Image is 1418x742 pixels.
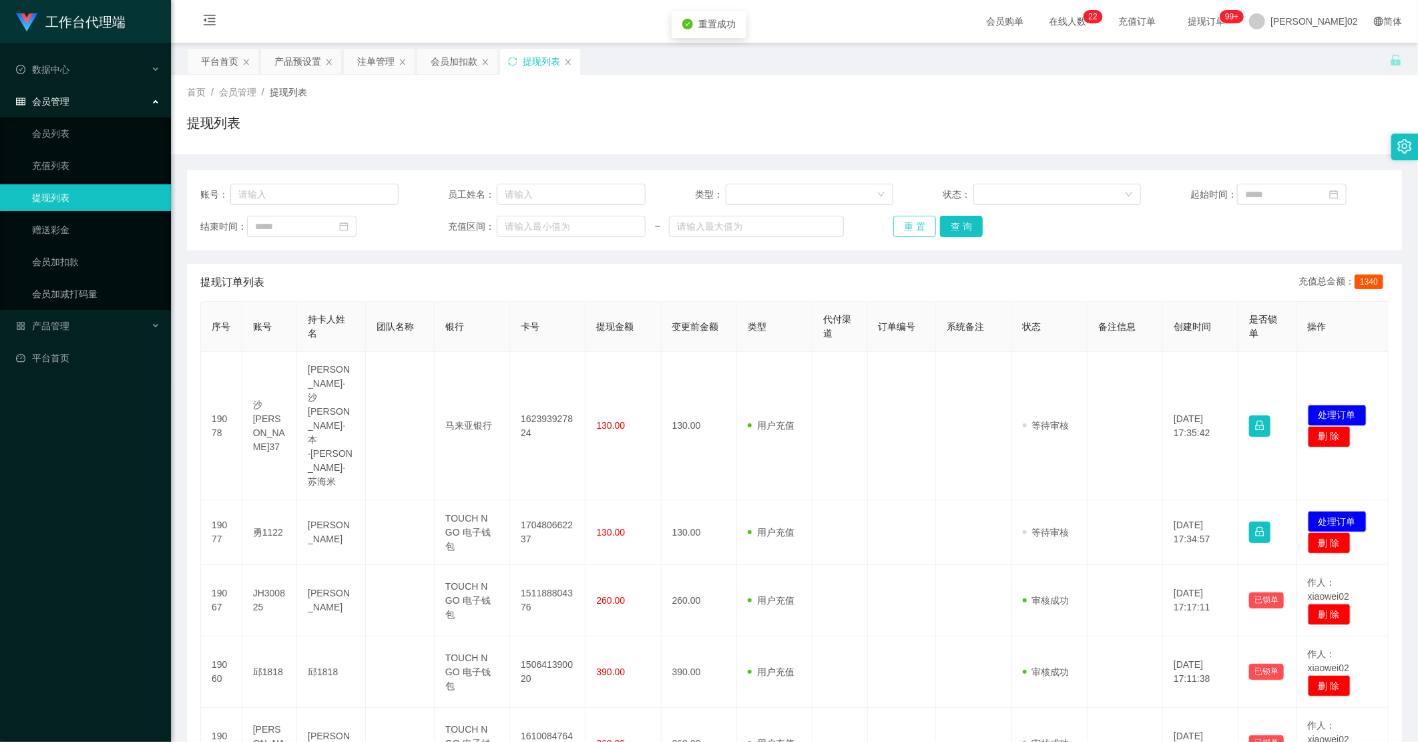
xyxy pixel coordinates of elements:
a: 赠送彩金 [32,216,160,243]
span: 1340 [1355,274,1383,289]
div: 产品预设置 [274,49,321,74]
span: 重置成功 [698,19,736,29]
span: 持卡人姓名 [308,314,345,339]
span: 订单编号 [879,321,916,332]
td: TOUCH N GO 电子钱包 [435,636,510,708]
input: 请输入最大值为 [669,216,844,237]
button: 查 询 [940,216,983,237]
input: 请输入 [497,184,646,205]
div: 会员加扣款 [431,49,477,74]
i: 图标： AppStore-O [16,321,25,331]
font: 会员管理 [32,96,69,107]
td: 19060 [201,636,242,708]
span: 提现订单列表 [200,274,264,291]
i: 图标： 关闭 [242,58,250,66]
i: 图标：check-circle [682,19,693,29]
button: 删 除 [1308,426,1351,447]
font: 用户充值 [757,667,794,677]
td: 130.00 [662,500,737,565]
button: 删 除 [1308,604,1351,625]
span: 系统备注 [947,321,984,332]
i: 图标： 向下 [1125,190,1133,200]
div: 平台首页 [201,49,238,74]
span: 状态： [943,188,973,202]
td: 邱1818 [242,636,297,708]
button: 已锁单 [1249,664,1284,680]
td: 150641390020 [510,636,585,708]
i: 图标： 关闭 [481,58,489,66]
td: [PERSON_NAME] [297,565,366,636]
span: 作人：xiaowei02 [1308,577,1349,602]
sup: 1023 [1220,10,1244,23]
span: ~ [646,220,669,234]
span: 银行 [445,321,464,332]
a: 会员加扣款 [32,248,160,275]
span: 账号 [253,321,272,332]
span: 代付渠道 [823,314,851,339]
span: 类型： [696,188,726,202]
span: 130.00 [596,527,625,538]
i: 图标： 同步 [508,57,517,66]
span: 状态 [1023,321,1041,332]
i: 图标： table [16,97,25,106]
img: logo.9652507e.png [16,13,37,32]
a: 工作台代理端 [16,16,126,27]
font: 审核成功 [1032,595,1070,606]
td: 19067 [201,565,242,636]
td: 260.00 [662,565,737,636]
span: 团队名称 [377,321,414,332]
span: 130.00 [596,420,625,431]
td: [PERSON_NAME]·沙[PERSON_NAME]·本·[PERSON_NAME]·苏海米 [297,352,366,500]
td: 19078 [201,352,242,500]
span: 充值区间： [448,220,497,234]
td: [DATE] 17:34:57 [1163,500,1238,565]
i: 图标： 关闭 [564,58,572,66]
font: 用户充值 [757,420,794,431]
button: 处理订单 [1308,405,1367,426]
span: 结束时间： [200,220,247,234]
i: 图标： menu-fold [187,1,232,43]
i: 图标： 日历 [339,222,348,231]
button: 处理订单 [1308,511,1367,532]
button: 图标： 锁 [1249,522,1270,543]
input: 请输入 [230,184,399,205]
td: [PERSON_NAME] [297,500,366,565]
span: 创建时间 [1174,321,1211,332]
span: 变更前金额 [672,321,719,332]
span: 提现列表 [270,87,307,98]
div: 注单管理 [357,49,395,74]
button: 重 置 [893,216,936,237]
span: 260.00 [596,595,625,606]
span: 首页 [187,87,206,98]
font: 充值订单 [1118,16,1156,27]
td: JH300825 [242,565,297,636]
h1: 提现列表 [187,113,240,133]
td: 19077 [201,500,242,565]
span: 类型 [748,321,766,332]
td: TOUCH N GO 电子钱包 [435,500,510,565]
a: 会员加减打码量 [32,281,160,307]
span: 390.00 [596,667,625,677]
i: 图标： 关闭 [399,58,407,66]
span: 操作 [1308,321,1327,332]
button: 删 除 [1308,532,1351,554]
sup: 22 [1084,10,1103,23]
p: 2 [1093,10,1098,23]
i: 图标： global [1374,17,1383,26]
font: 产品管理 [32,321,69,331]
i: 图标： 关闭 [325,58,333,66]
td: [DATE] 17:11:38 [1163,636,1238,708]
i: 图标： 向下 [877,190,885,200]
td: TOUCH N GO 电子钱包 [435,565,510,636]
span: 卡号 [521,321,539,332]
td: 162393927824 [510,352,585,500]
font: 提现订单 [1188,16,1225,27]
span: 提现金额 [596,321,634,332]
font: 在线人数 [1049,16,1086,27]
font: 等待审核 [1032,420,1070,431]
i: 图标： 解锁 [1390,54,1402,66]
font: 用户充值 [757,527,794,538]
td: [DATE] 17:17:11 [1163,565,1238,636]
td: 勇1122 [242,500,297,565]
a: 提现列表 [32,184,160,211]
